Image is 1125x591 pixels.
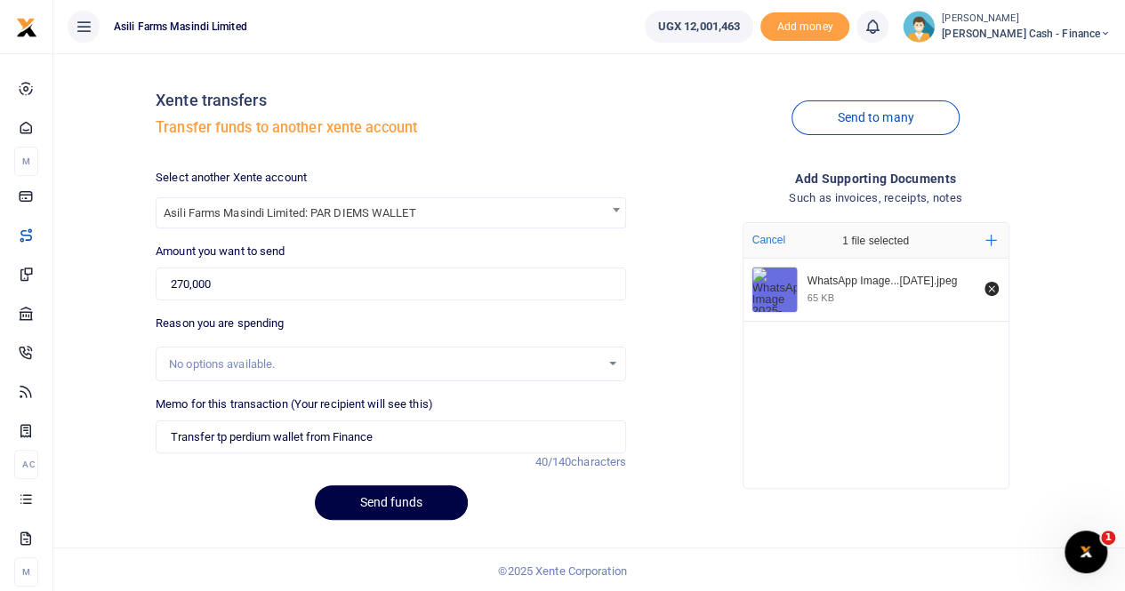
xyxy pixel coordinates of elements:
[14,147,38,176] li: M
[800,223,952,259] div: 1 file selected
[169,355,600,373] div: No options available.
[942,12,1111,27] small: [PERSON_NAME]
[903,11,935,43] img: profile-user
[156,119,626,137] h5: Transfer funds to another xente account
[156,315,284,332] label: Reason you are spending
[571,455,626,468] span: characters
[107,19,254,35] span: Asili Farms Masindi Limited
[156,91,626,110] h4: Xente transfers
[315,485,468,520] button: Send funds
[14,450,38,479] li: Ac
[156,268,626,301] input: UGX
[658,18,740,36] span: UGX 12,001,463
[747,228,791,252] button: Cancel
[808,292,834,304] div: 65 KB
[1065,531,1107,573] iframe: Intercom live chat
[760,12,849,42] span: Add money
[942,26,1111,42] span: [PERSON_NAME] Cash - Finance
[808,275,975,289] div: WhatsApp Image 2025-08-20 at 15.05.56.jpeg
[752,268,797,312] img: WhatsApp Image 2025-08-20 at 15.05.56.jpeg
[638,11,760,43] li: Wallet ballance
[903,11,1111,43] a: profile-user [PERSON_NAME] [PERSON_NAME] Cash - Finance
[760,19,849,32] a: Add money
[645,11,753,43] a: UGX 12,001,463
[743,222,1009,489] div: File Uploader
[978,228,1004,253] button: Add more files
[640,169,1111,188] h4: Add supporting Documents
[16,17,37,38] img: logo-small
[14,557,38,587] li: M
[640,188,1111,208] h4: Such as invoices, receipts, notes
[156,420,626,454] input: Enter extra information
[156,395,433,413] label: Memo for this transaction (Your recipient will see this)
[156,197,626,228] span: Asili Farms Masindi Limited: PAR DIEMS WALLET
[157,198,625,226] span: Asili Farms Masindi Limited: PAR DIEMS WALLET
[982,279,1001,299] button: Remove file
[792,100,959,135] a: Send to many
[16,20,37,33] a: logo-small logo-large logo-large
[156,169,307,187] label: Select another Xente account
[760,12,849,42] li: Toup your wallet
[1101,531,1115,545] span: 1
[156,243,285,260] label: Amount you want to send
[534,455,571,468] span: 40/140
